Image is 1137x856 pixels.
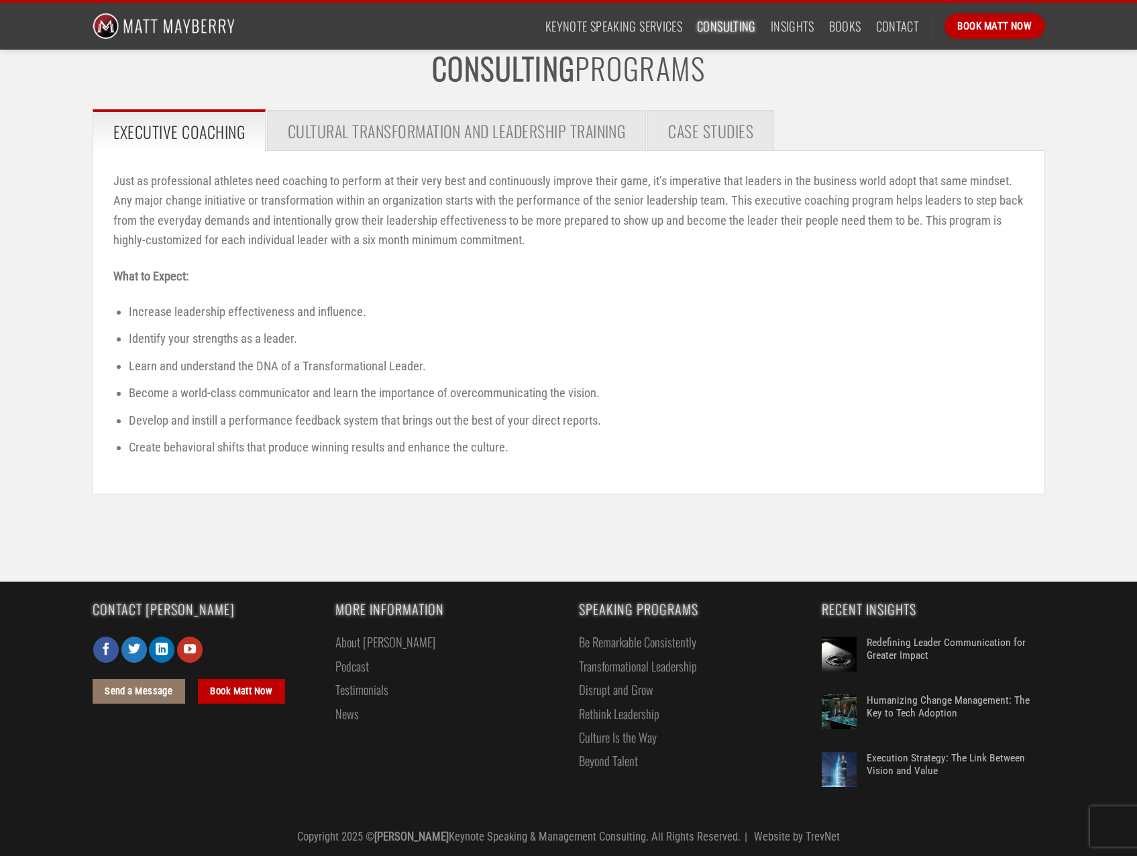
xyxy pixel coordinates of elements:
span: Executive Coaching [113,119,246,144]
span: Book Matt Now [210,683,272,699]
li: Learn and understand the DNA of a Transformational Leader. [129,356,1024,376]
div: Copyright 2025 © Keynote Speaking & Management Consulting. All Rights Reserved. [93,828,1045,846]
a: Follow on LinkedIn [149,637,174,662]
span: Cultural Transformation and Leadership Training [288,118,626,144]
a: Rethink Leadership [579,701,659,725]
a: Keynote Speaking Services [545,14,682,38]
span: Programs [432,46,706,90]
a: Podcast [335,653,369,677]
p: Just as professional athletes need coaching to perform at their very best and continuously improv... [113,171,1024,250]
a: Transformational Leadership [579,653,697,677]
a: Beyond Talent [579,749,638,772]
span: Recent Insights [822,602,1045,617]
li: Become a world-class communicator and learn the importance of overcommunicating the vision. [129,383,1024,403]
a: Insights [771,14,814,38]
a: Follow on Facebook [93,637,119,662]
li: Increase leadership effectiveness and influence. [129,302,1024,321]
a: Disrupt and Grow [579,678,653,701]
a: About [PERSON_NAME] [335,630,435,653]
a: Culture Is the Way [579,725,657,749]
strong: What to Expect: [113,269,188,283]
a: Be Remarkable Consistently [579,630,696,653]
li: Identify your strengths as a leader. [129,329,1024,348]
a: Website by TrevNet [754,830,840,843]
a: Execution Strategy: The Link Between Vision and Value [867,752,1045,792]
span: Book Matt Now [957,18,1032,34]
a: Humanizing Change Management: The Key to Tech Adoption [867,694,1045,735]
span: Speaking Programs [579,602,802,617]
a: Book Matt Now [944,13,1044,39]
strong: Consulting [432,46,576,90]
a: Follow on Twitter [121,637,147,662]
li: Develop and instill a performance feedback system that brings out the best of your direct reports. [129,411,1024,430]
span: Case Studies [668,118,753,144]
strong: [PERSON_NAME] [374,830,449,843]
a: News [335,701,359,725]
a: Follow on YouTube [177,637,203,662]
a: Books [829,14,861,38]
a: Contact [876,14,920,38]
li: Create behavioral shifts that produce winning results and enhance the culture. [129,437,1024,457]
span: More Information [335,602,559,617]
a: Testimonials [335,678,388,701]
span: Send a Message [105,683,172,699]
a: Book Matt Now [198,678,285,703]
a: Send a Message [93,678,186,703]
a: Redefining Leader Communication for Greater Impact [867,637,1045,677]
span: Contact [PERSON_NAME] [93,602,316,617]
img: Matt Mayberry [93,3,235,50]
a: Consulting [697,14,756,38]
span: | [741,830,751,843]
